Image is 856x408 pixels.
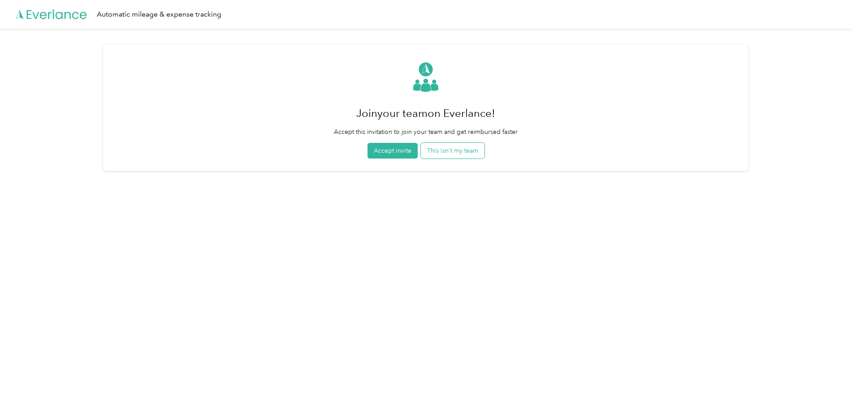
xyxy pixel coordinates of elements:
[806,358,856,408] iframe: Everlance-gr Chat Button Frame
[421,143,484,159] button: This isn't my team
[334,127,518,137] p: Accept this invitation to join your team and get reimbursed faster
[97,9,221,20] div: Automatic mileage & expense tracking
[334,103,518,124] h1: Join your team on Everlance!
[367,143,418,159] button: Accept invite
